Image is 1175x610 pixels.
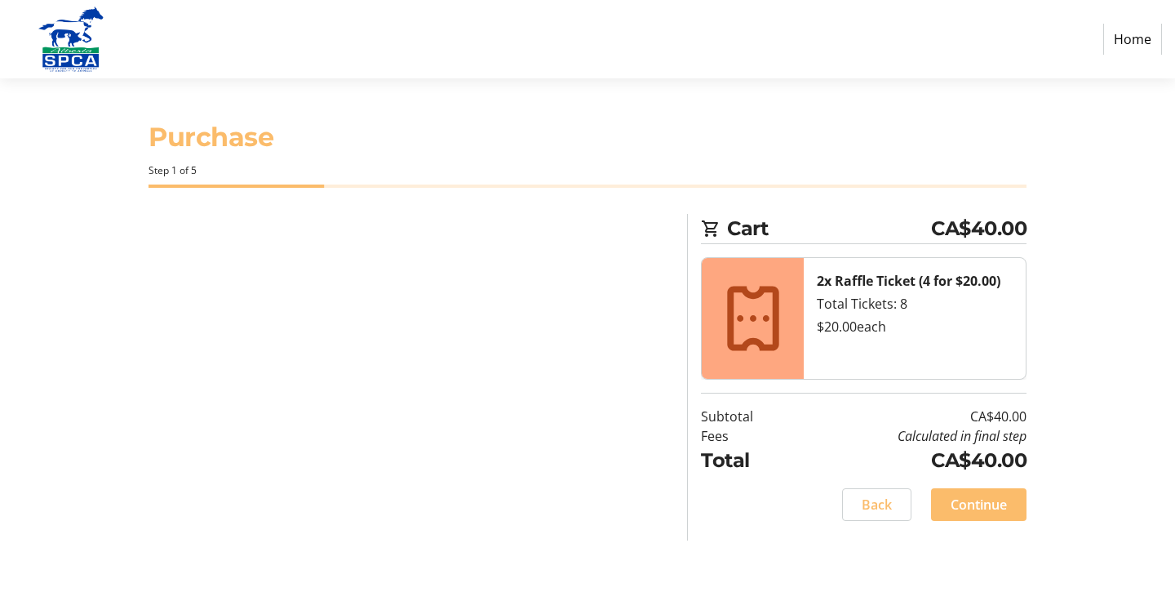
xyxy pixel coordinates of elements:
[817,272,1000,290] strong: 2x Raffle Ticket (4 for $20.00)
[951,495,1007,514] span: Continue
[727,214,931,243] span: Cart
[931,488,1026,521] button: Continue
[795,426,1026,446] td: Calculated in final step
[701,426,795,446] td: Fees
[795,446,1026,475] td: CA$40.00
[149,118,1026,157] h1: Purchase
[842,488,911,521] button: Back
[795,407,1026,426] td: CA$40.00
[931,214,1026,243] span: CA$40.00
[149,163,1026,178] div: Step 1 of 5
[701,446,795,475] td: Total
[13,7,129,72] img: Alberta SPCA's Logo
[862,495,892,514] span: Back
[817,317,1013,336] div: $20.00 each
[817,294,1013,314] div: Total Tickets: 8
[701,407,795,426] td: Subtotal
[1103,24,1162,55] a: Home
